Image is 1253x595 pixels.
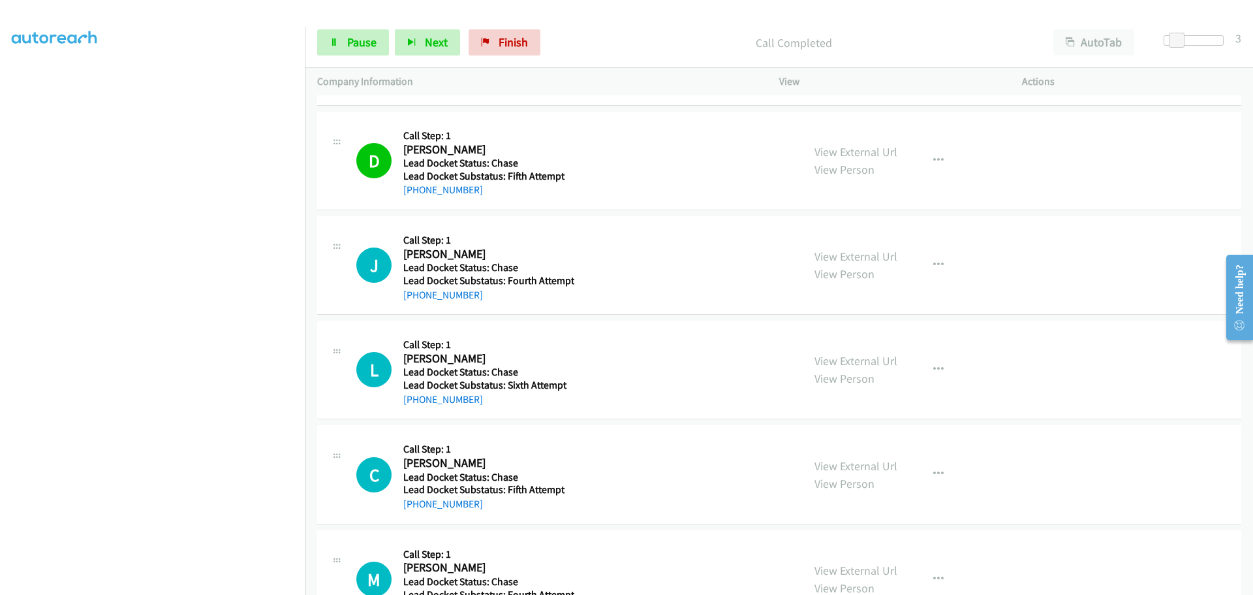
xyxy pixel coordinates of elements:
[814,476,874,491] a: View Person
[814,249,897,264] a: View External Url
[347,35,377,50] span: Pause
[814,144,897,159] a: View External Url
[558,34,1030,52] p: Call Completed
[403,393,483,406] a: [PHONE_NUMBER]
[814,458,897,474] a: View External Url
[403,548,574,561] h5: Call Step: 1
[395,29,460,56] button: Next
[403,443,574,456] h5: Call Step: 1
[403,274,574,287] h5: Lead Docket Substatus: Fourth Attempt
[403,170,574,183] h5: Lead Docket Substatus: Fifth Attempt
[356,352,392,387] div: The call is yet to be attempted
[403,498,483,510] a: [PHONE_NUMBER]
[403,157,574,170] h5: Lead Docket Status: Chase
[403,351,574,366] h2: [PERSON_NAME]
[814,371,874,386] a: View Person
[814,266,874,281] a: View Person
[317,29,389,56] a: Pause
[356,248,392,283] div: The call is yet to be attempted
[499,35,528,50] span: Finish
[1053,29,1134,56] button: AutoTab
[469,29,540,56] a: Finish
[403,142,574,157] h2: [PERSON_NAME]
[1235,29,1241,47] div: 3
[403,129,574,142] h5: Call Step: 1
[403,483,574,496] h5: Lead Docket Substatus: Fifth Attempt
[814,162,874,177] a: View Person
[317,74,756,89] p: Company Information
[1215,246,1253,349] iframe: Resource Center
[403,379,574,392] h5: Lead Docket Substatus: Sixth Attempt
[425,35,448,50] span: Next
[356,248,392,283] h1: J
[356,143,392,178] h1: D
[403,289,483,301] a: [PHONE_NUMBER]
[403,471,574,484] h5: Lead Docket Status: Chase
[356,457,392,492] h1: C
[779,74,998,89] p: View
[814,353,897,368] a: View External Url
[403,575,574,588] h5: Lead Docket Status: Chase
[403,366,574,379] h5: Lead Docket Status: Chase
[814,563,897,578] a: View External Url
[403,261,574,274] h5: Lead Docket Status: Chase
[403,338,574,351] h5: Call Step: 1
[403,247,574,262] h2: [PERSON_NAME]
[1022,74,1241,89] p: Actions
[356,457,392,492] div: The call is yet to be attempted
[403,560,574,575] h2: [PERSON_NAME]
[403,184,483,196] a: [PHONE_NUMBER]
[403,456,574,471] h2: [PERSON_NAME]
[403,234,574,247] h5: Call Step: 1
[356,352,392,387] h1: L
